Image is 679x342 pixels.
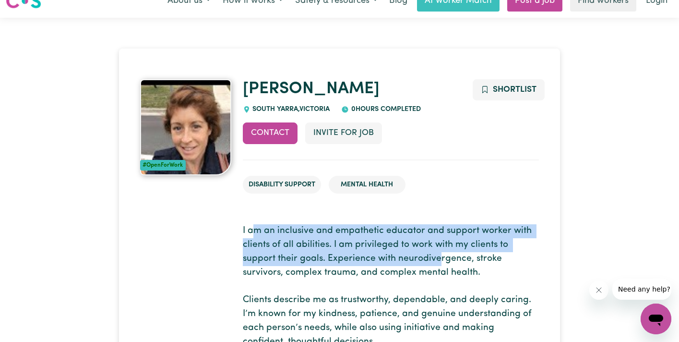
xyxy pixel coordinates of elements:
span: Shortlist [493,85,536,94]
img: Olivia [140,79,231,175]
li: Disability Support [243,176,321,194]
button: Contact [243,122,298,144]
li: Mental Health [329,176,405,194]
button: Add to shortlist [473,79,545,100]
iframe: Close message [589,281,608,300]
button: Invite for Job [305,122,382,144]
div: #OpenForWork [140,160,186,171]
a: Olivia's profile picture'#OpenForWork [140,79,231,175]
a: [PERSON_NAME] [243,81,380,98]
iframe: Button to launch messaging window [641,304,671,334]
span: 0 hours completed [349,106,421,113]
iframe: Message from company [612,279,671,300]
span: SOUTH YARRA , Victoria [250,106,330,113]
